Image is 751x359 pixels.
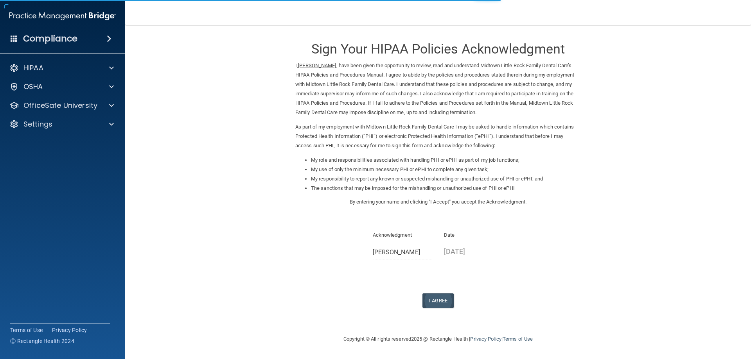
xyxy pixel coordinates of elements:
p: Settings [23,120,52,129]
p: By entering your name and clicking "I Accept" you accept the Acknowledgment. [295,197,581,207]
p: OfficeSafe University [23,101,97,110]
p: Acknowledgment [373,230,433,240]
a: Privacy Policy [52,326,87,334]
p: I, , have been given the opportunity to review, read and understand Midtown Little Rock Family De... [295,61,581,117]
a: Privacy Policy [470,336,501,342]
h4: Compliance [23,33,77,44]
li: My responsibility to report any known or suspected mishandling or unauthorized use of PHI or ePHI... [311,174,581,184]
a: Terms of Use [503,336,533,342]
p: Date [444,230,504,240]
ins: [PERSON_NAME] [298,63,336,68]
a: OSHA [9,82,114,91]
img: PMB logo [9,8,116,24]
p: OSHA [23,82,43,91]
li: The sanctions that may be imposed for the mishandling or unauthorized use of PHI or ePHI [311,184,581,193]
a: Terms of Use [10,326,43,334]
li: My role and responsibilities associated with handling PHI or ePHI as part of my job functions; [311,155,581,165]
a: OfficeSafe University [9,101,114,110]
p: As part of my employment with Midtown Little Rock Family Dental Care I may be asked to handle inf... [295,122,581,150]
p: [DATE] [444,245,504,258]
button: I Agree [422,293,454,308]
div: Copyright © All rights reserved 2025 @ Rectangle Health | | [295,327,581,352]
a: HIPAA [9,63,114,73]
input: Full Name [373,245,433,259]
h3: Sign Your HIPAA Policies Acknowledgment [295,42,581,56]
span: Ⓒ Rectangle Health 2024 [10,337,74,345]
li: My use of only the minimum necessary PHI or ePHI to complete any given task; [311,165,581,174]
a: Settings [9,120,114,129]
p: HIPAA [23,63,43,73]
